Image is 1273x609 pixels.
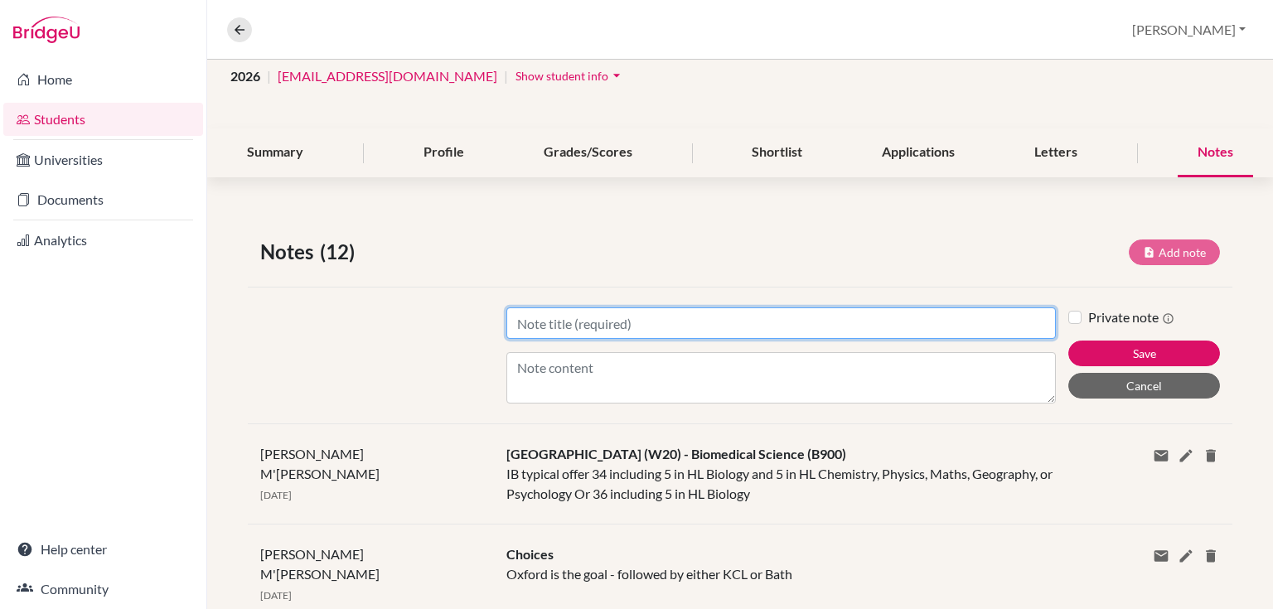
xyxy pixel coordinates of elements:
[494,544,1068,604] div: Oxford is the goal - followed by either KCL or Bath
[404,128,484,177] div: Profile
[1068,373,1220,399] button: Cancel
[260,446,380,481] span: [PERSON_NAME] M'[PERSON_NAME]
[260,546,380,582] span: [PERSON_NAME] M'[PERSON_NAME]
[3,183,203,216] a: Documents
[524,128,652,177] div: Grades/Scores
[320,237,361,267] span: (12)
[227,128,323,177] div: Summary
[1178,128,1253,177] div: Notes
[1068,341,1220,366] button: Save
[267,66,271,86] span: |
[230,66,260,86] span: 2026
[3,533,203,566] a: Help center
[494,444,1068,504] div: IB typical offer 34 including 5 in HL Biology and 5 in HL Chemistry, Physics, Maths, Geography, o...
[278,66,497,86] a: [EMAIL_ADDRESS][DOMAIN_NAME]
[260,489,292,501] span: [DATE]
[3,573,203,606] a: Community
[13,17,80,43] img: Bridge-U
[1129,239,1220,265] button: Add note
[506,446,846,462] span: [GEOGRAPHIC_DATA] (W20) - Biomedical Science (B900)
[260,589,292,602] span: [DATE]
[3,224,203,257] a: Analytics
[515,63,626,89] button: Show student infoarrow_drop_down
[506,546,554,562] span: Choices
[504,66,508,86] span: |
[608,67,625,84] i: arrow_drop_down
[1125,14,1253,46] button: [PERSON_NAME]
[1014,128,1097,177] div: Letters
[862,128,975,177] div: Applications
[260,237,320,267] span: Notes
[732,128,822,177] div: Shortlist
[515,69,608,83] span: Show student info
[3,143,203,176] a: Universities
[3,103,203,136] a: Students
[1088,307,1174,327] label: Private note
[506,307,1056,339] input: Note title (required)
[3,63,203,96] a: Home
